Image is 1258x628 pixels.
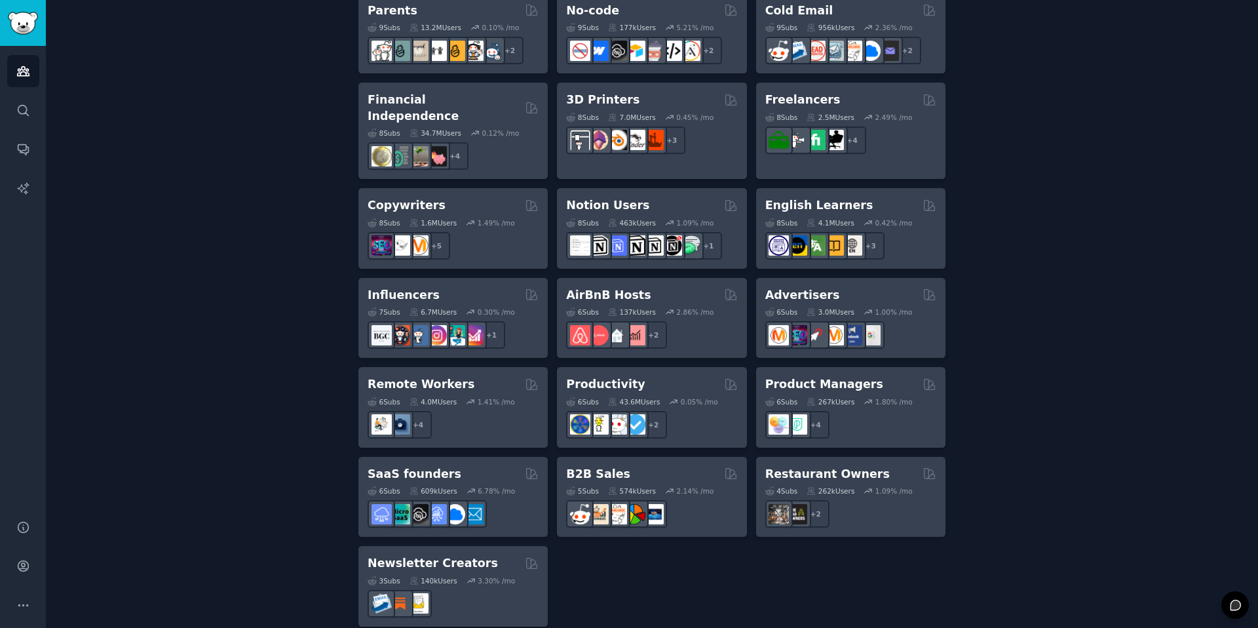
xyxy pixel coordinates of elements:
[427,504,447,524] img: SaaSSales
[463,504,484,524] img: SaaS_Email_Marketing
[879,41,899,61] img: EmailOutreach
[478,218,515,227] div: 1.49 % /mo
[677,486,714,496] div: 2.14 % /mo
[765,197,873,214] h2: English Learners
[625,414,645,435] img: getdisciplined
[368,576,400,585] div: 3 Sub s
[805,235,826,256] img: language_exchange
[805,325,826,345] img: PPC
[566,307,599,317] div: 6 Sub s
[607,325,627,345] img: rentalproperties
[410,397,457,406] div: 4.0M Users
[390,41,410,61] img: SingleParents
[824,325,844,345] img: advertising
[824,130,844,150] img: Freelancers
[390,325,410,345] img: socialmedia
[625,130,645,150] img: ender3
[570,414,590,435] img: LifeProTips
[410,576,457,585] div: 140k Users
[478,576,515,585] div: 3.30 % /mo
[677,23,714,32] div: 5.21 % /mo
[894,37,921,64] div: + 2
[608,486,656,496] div: 574k Users
[662,41,682,61] img: NoCodeMovement
[566,3,619,19] h2: No-code
[372,146,392,167] img: UKPersonalFinance
[875,307,913,317] div: 1.00 % /mo
[875,113,913,122] div: 2.49 % /mo
[368,287,440,304] h2: Influencers
[608,218,656,227] div: 463k Users
[410,128,461,138] div: 34.7M Users
[765,218,798,227] div: 8 Sub s
[769,325,789,345] img: marketing
[410,486,457,496] div: 609k Users
[496,37,524,64] div: + 2
[566,92,639,108] h2: 3D Printers
[408,235,429,256] img: content_marketing
[390,235,410,256] img: KeepWriting
[566,23,599,32] div: 9 Sub s
[478,397,515,406] div: 1.41 % /mo
[368,92,520,124] h2: Financial Independence
[390,414,410,435] img: work
[769,414,789,435] img: ProductManagement
[807,486,854,496] div: 262k Users
[570,325,590,345] img: airbnb_hosts
[769,235,789,256] img: languagelearning
[463,41,484,61] img: parentsofmultiples
[875,397,913,406] div: 1.80 % /mo
[839,127,866,154] div: + 4
[566,397,599,406] div: 6 Sub s
[566,466,630,482] h2: B2B Sales
[445,325,465,345] img: influencermarketing
[566,376,645,393] h2: Productivity
[368,3,417,19] h2: Parents
[408,146,429,167] img: Fire
[662,235,682,256] img: BestNotionTemplates
[588,130,609,150] img: 3Dmodeling
[8,12,38,35] img: GummySearch logo
[390,504,410,524] img: microsaas
[802,411,829,439] div: + 4
[588,41,609,61] img: webflow
[769,41,789,61] img: sales
[807,218,854,227] div: 4.1M Users
[566,218,599,227] div: 8 Sub s
[570,235,590,256] img: Notiontemplates
[423,232,450,260] div: + 5
[765,23,798,32] div: 9 Sub s
[408,593,429,614] img: Newsletters
[680,41,700,61] img: Adalo
[608,397,660,406] div: 43.6M Users
[368,197,446,214] h2: Copywriters
[445,41,465,61] img: NewParents
[765,376,883,393] h2: Product Managers
[769,130,789,150] img: forhire
[478,307,515,317] div: 0.30 % /mo
[482,41,502,61] img: Parents
[824,41,844,61] img: coldemail
[478,486,515,496] div: 6.78 % /mo
[372,235,392,256] img: SEO
[368,376,474,393] h2: Remote Workers
[608,307,656,317] div: 137k Users
[625,235,645,256] img: NotionGeeks
[441,142,468,170] div: + 4
[802,500,829,528] div: + 2
[765,92,841,108] h2: Freelancers
[765,486,798,496] div: 4 Sub s
[372,414,392,435] img: RemoteJobs
[427,146,447,167] img: fatFIRE
[842,325,862,345] img: FacebookAds
[463,325,484,345] img: InstagramGrowthTips
[566,287,651,304] h2: AirBnB Hosts
[676,113,714,122] div: 0.45 % /mo
[875,218,913,227] div: 0.42 % /mo
[824,235,844,256] img: LearnEnglishOnReddit
[607,41,627,61] img: NoCodeSaaS
[570,504,590,524] img: sales
[427,325,447,345] img: InstagramMarketing
[408,504,429,524] img: NoCodeSaaS
[787,325,807,345] img: SEO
